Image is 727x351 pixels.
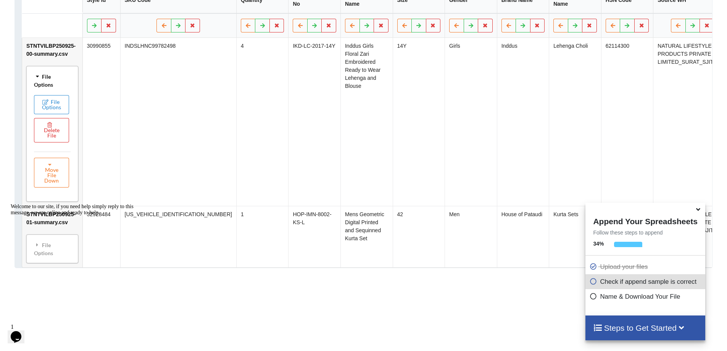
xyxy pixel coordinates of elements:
td: House of Pataudi [497,206,549,267]
td: STNTVILBP250925-00-summary.csv [22,38,82,206]
td: Kurta Sets [549,206,601,267]
td: 14Y [393,38,445,206]
td: Inddus [497,38,549,206]
p: Check if append sample is correct [589,277,703,286]
p: Name & Download Your File [589,292,703,301]
h4: Steps to Get Started [593,323,697,333]
td: Mens Geometric Digital Printed and Sequinned Kurta Set [340,206,393,267]
td: IKD-LC-2017-14Y [289,38,341,206]
div: File Options [29,68,76,92]
td: 62114300 [601,38,653,206]
td: 1 [236,206,289,267]
button: File Options [34,95,69,114]
td: HOP-IMN-8002-KS-L [289,206,341,267]
p: Follow these steps to append [585,229,705,236]
td: Inddus Girls Floral Zari Embroidered Ready to Wear Lehenga and Blouse [340,38,393,206]
td: Men [445,206,497,267]
button: Delete File [34,118,69,142]
iframe: chat widget [8,320,32,343]
td: Lehenga Choli [549,38,601,206]
h4: Append Your Spreadsheets [585,215,705,226]
td: 42 [393,206,445,267]
div: Welcome to our site, if you need help simply reply to this message, we are online and ready to help. [3,3,140,15]
td: Girls [445,38,497,206]
td: 30990855 [82,38,120,206]
button: Move File Down [34,158,69,188]
iframe: chat widget [8,201,145,317]
span: Welcome to our site, if you need help simply reply to this message, we are online and ready to help. [3,3,126,15]
td: INDSLHNC99782498 [120,38,236,206]
p: Upload your files [589,262,703,272]
td: [US_VEHICLE_IDENTIFICATION_NUMBER] [120,206,236,267]
td: 4 [236,38,289,206]
b: 34 % [593,241,604,247]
